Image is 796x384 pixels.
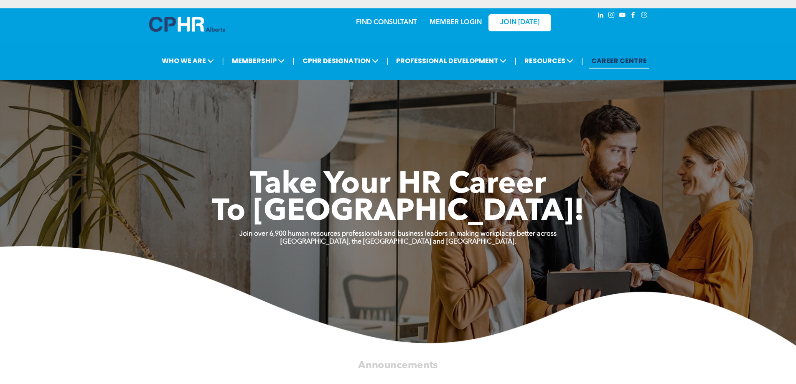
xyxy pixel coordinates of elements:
span: Announcements [358,360,438,370]
li: | [514,52,516,69]
strong: Join over 6,900 human resources professionals and business leaders in making workplaces better ac... [239,231,557,237]
a: youtube [618,10,627,22]
li: | [387,52,389,69]
span: MEMBERSHIP [229,53,287,69]
a: facebook [629,10,638,22]
a: Social network [640,10,649,22]
span: PROFESSIONAL DEVELOPMENT [394,53,509,69]
li: | [292,52,295,69]
li: | [222,52,224,69]
a: CAREER CENTRE [589,53,649,69]
a: MEMBER LOGIN [430,19,482,26]
li: | [581,52,583,69]
span: JOIN [DATE] [500,19,539,27]
a: FIND CONSULTANT [356,19,417,26]
img: A blue and white logo for cp alberta [149,17,225,32]
strong: [GEOGRAPHIC_DATA], the [GEOGRAPHIC_DATA] and [GEOGRAPHIC_DATA]. [280,239,516,245]
a: JOIN [DATE] [488,14,551,31]
span: Take Your HR Career [250,170,546,200]
span: To [GEOGRAPHIC_DATA]! [212,197,585,227]
span: RESOURCES [522,53,576,69]
a: instagram [607,10,616,22]
span: CPHR DESIGNATION [300,53,381,69]
span: WHO WE ARE [159,53,216,69]
a: linkedin [596,10,605,22]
